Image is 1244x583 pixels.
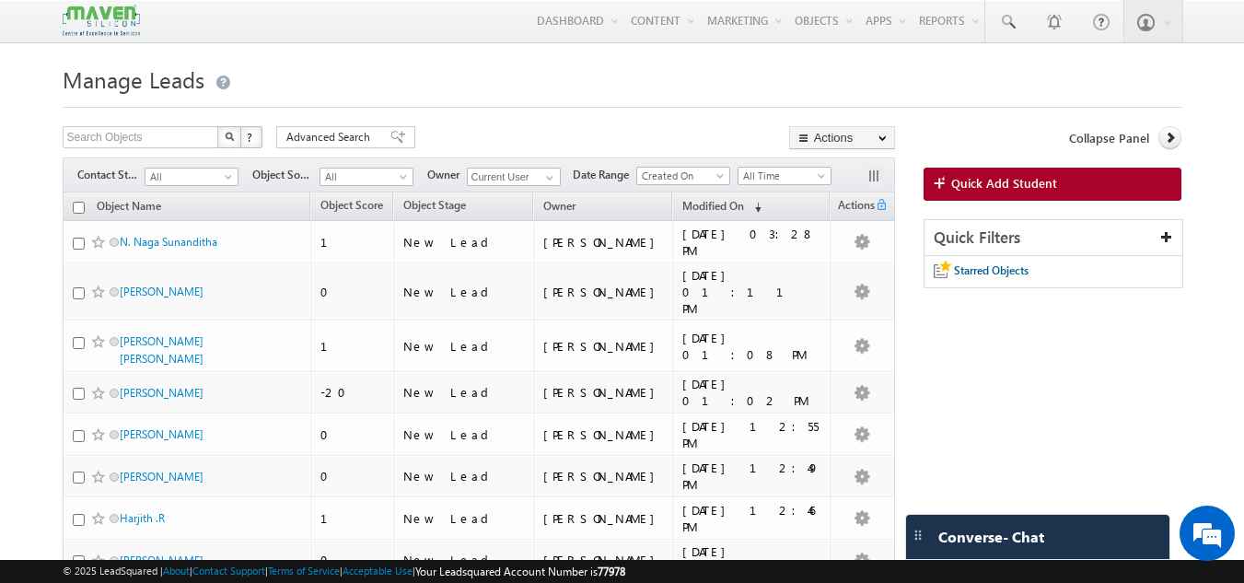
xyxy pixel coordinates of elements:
[636,167,730,185] a: Created On
[320,426,385,443] div: 0
[543,234,664,251] div: [PERSON_NAME]
[403,552,525,568] div: New Lead
[673,195,771,219] a: Modified On (sorted descending)
[415,565,625,578] span: Your Leadsquared Account Number is
[247,129,255,145] span: ?
[77,167,145,183] span: Contact Stage
[320,284,385,300] div: 0
[403,426,525,443] div: New Lead
[145,168,238,186] a: All
[120,554,203,567] a: [PERSON_NAME]
[924,168,1182,201] a: Quick Add Student
[120,386,203,400] a: [PERSON_NAME]
[145,169,233,185] span: All
[403,284,525,300] div: New Lead
[403,338,525,355] div: New Lead
[682,267,821,317] div: [DATE] 01:11 PM
[682,418,821,451] div: [DATE] 12:55 PM
[403,510,525,527] div: New Lead
[320,338,385,355] div: 1
[682,199,744,213] span: Modified On
[682,330,821,363] div: [DATE] 01:08 PM
[343,565,413,577] a: Acceptable Use
[543,468,664,484] div: [PERSON_NAME]
[682,543,821,577] div: [DATE] 12:42 PM
[637,168,725,184] span: Created On
[789,126,895,149] button: Actions
[320,169,408,185] span: All
[543,284,664,300] div: [PERSON_NAME]
[63,563,625,580] span: © 2025 LeadSquared | | | | |
[911,528,925,542] img: carter-drag
[573,167,636,183] span: Date Range
[320,234,385,251] div: 1
[543,510,664,527] div: [PERSON_NAME]
[320,552,385,568] div: 0
[63,64,204,94] span: Manage Leads
[252,167,320,183] span: Object Source
[543,384,664,401] div: [PERSON_NAME]
[738,168,826,184] span: All Time
[536,169,559,187] a: Show All Items
[682,502,821,535] div: [DATE] 12:46 PM
[87,196,170,220] a: Object Name
[320,468,385,484] div: 0
[120,235,217,249] a: N. Naga Sunanditha
[403,468,525,484] div: New Lead
[320,168,413,186] a: All
[738,167,831,185] a: All Time
[951,175,1057,192] span: Quick Add Student
[747,200,762,215] span: (sorted descending)
[320,198,383,212] span: Object Score
[311,195,392,219] a: Object Score
[954,263,1029,277] span: Starred Objects
[120,511,165,525] a: Harjith .R
[403,198,466,212] span: Object Stage
[427,167,467,183] span: Owner
[682,226,821,259] div: [DATE] 03:28 PM
[924,220,1183,256] div: Quick Filters
[63,5,140,37] img: Custom Logo
[467,168,561,186] input: Type to Search
[163,565,190,577] a: About
[225,132,234,141] img: Search
[120,427,203,441] a: [PERSON_NAME]
[120,285,203,298] a: [PERSON_NAME]
[268,565,340,577] a: Terms of Service
[320,384,385,401] div: -20
[1069,130,1149,146] span: Collapse Panel
[240,126,262,148] button: ?
[320,510,385,527] div: 1
[543,552,664,568] div: [PERSON_NAME]
[938,529,1044,545] span: Converse - Chat
[403,384,525,401] div: New Lead
[831,195,875,219] span: Actions
[543,199,575,213] span: Owner
[120,470,203,484] a: [PERSON_NAME]
[598,565,625,578] span: 77978
[73,202,85,214] input: Check all records
[120,334,203,366] a: [PERSON_NAME] [PERSON_NAME]
[286,129,376,146] span: Advanced Search
[543,426,664,443] div: [PERSON_NAME]
[543,338,664,355] div: [PERSON_NAME]
[192,565,265,577] a: Contact Support
[403,234,525,251] div: New Lead
[682,460,821,493] div: [DATE] 12:49 PM
[394,195,475,219] a: Object Stage
[682,376,821,409] div: [DATE] 01:02 PM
